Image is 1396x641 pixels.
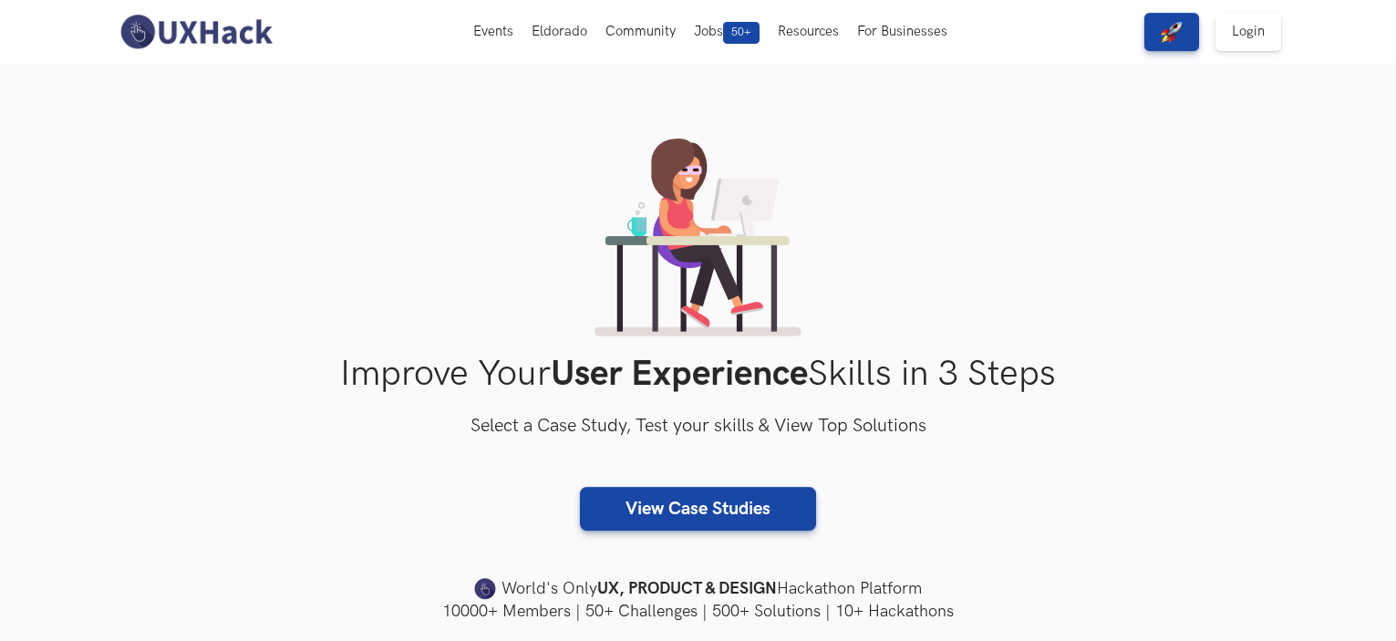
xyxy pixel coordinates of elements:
h4: 10000+ Members | 50+ Challenges | 500+ Solutions | 10+ Hackathons [115,600,1282,623]
strong: User Experience [551,353,808,396]
h4: World's Only Hackathon Platform [115,576,1282,602]
img: UXHack-logo.png [115,13,277,51]
img: lady working on laptop [595,139,801,336]
img: rocket [1161,21,1183,43]
a: Login [1215,13,1281,51]
h3: Select a Case Study, Test your skills & View Top Solutions [115,412,1282,441]
h1: Improve Your Skills in 3 Steps [115,353,1282,396]
strong: UX, PRODUCT & DESIGN [597,576,777,602]
span: 50+ [723,22,760,44]
img: uxhack-favicon-image.png [474,577,496,601]
a: View Case Studies [580,487,816,531]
